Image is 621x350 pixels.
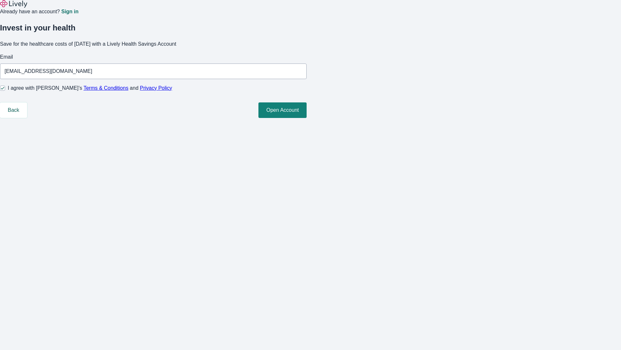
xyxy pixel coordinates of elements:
a: Sign in [61,9,78,14]
a: Terms & Conditions [83,85,128,91]
span: I agree with [PERSON_NAME]’s and [8,84,172,92]
a: Privacy Policy [140,85,172,91]
button: Open Account [258,102,307,118]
